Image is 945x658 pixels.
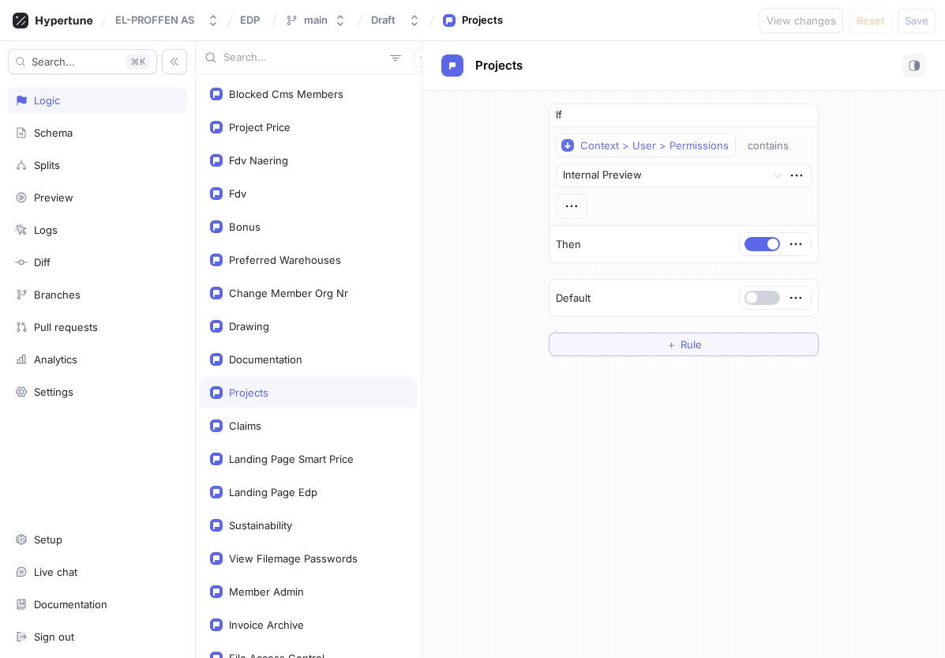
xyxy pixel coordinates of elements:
[849,8,891,33] button: Reset
[371,13,396,27] div: Draft
[229,88,343,100] div: Blocked Cms Members
[34,159,60,171] div: Splits
[34,630,74,643] div: Sign out
[229,619,304,631] div: Invoice Archive
[279,7,353,33] button: main
[304,13,328,27] div: main
[34,288,81,301] div: Branches
[34,533,62,546] div: Setup
[34,256,51,269] div: Diff
[229,320,269,333] div: Drawing
[229,287,348,299] div: Change Member Org Nr
[229,486,317,498] div: Landing Page Edp
[748,139,789,152] div: contains
[229,353,302,366] div: Documentation
[229,552,358,565] div: View Filemage Passwords
[229,386,268,399] div: Projects
[556,237,581,253] p: Then
[549,333,819,356] button: ＋Rule
[34,94,60,107] div: Logic
[126,54,150,70] div: K
[905,16,928,25] span: Save
[229,419,261,432] div: Claims
[34,385,73,398] div: Settings
[34,566,77,578] div: Live chat
[475,59,523,72] span: Projects
[229,453,354,465] div: Landing Page Smart Price
[34,191,73,204] div: Preview
[229,187,246,200] div: Fdv
[898,8,936,33] button: Save
[580,139,729,152] div: Context > User > Permissions
[229,254,341,266] div: Preferred Warehouses
[556,107,562,123] p: If
[462,13,503,28] div: Projects
[109,7,226,33] button: EL-PROFFEN AS
[8,49,157,74] button: Search...K
[229,121,291,133] div: Project Price
[666,340,677,349] span: ＋
[229,585,304,598] div: Member Admin
[240,14,260,25] span: EDP
[32,57,75,66] span: Search...
[556,133,736,157] button: Context > User > Permissions
[115,13,194,27] div: EL-PROFFEN AS
[229,154,288,167] div: Fdv Naering
[34,353,77,366] div: Analytics
[34,224,58,236] div: Logs
[223,50,384,66] input: Search...
[34,598,107,611] div: Documentation
[229,220,261,233] div: Bonus
[34,321,98,333] div: Pull requests
[681,340,702,349] span: Rule
[8,591,187,618] a: Documentation
[365,7,427,33] button: Draft
[556,291,591,306] p: Default
[767,16,836,25] span: View changes
[857,16,884,25] span: Reset
[759,8,843,33] button: View changes
[34,126,73,139] div: Schema
[741,133,812,157] button: contains
[229,519,292,532] div: Sustainability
